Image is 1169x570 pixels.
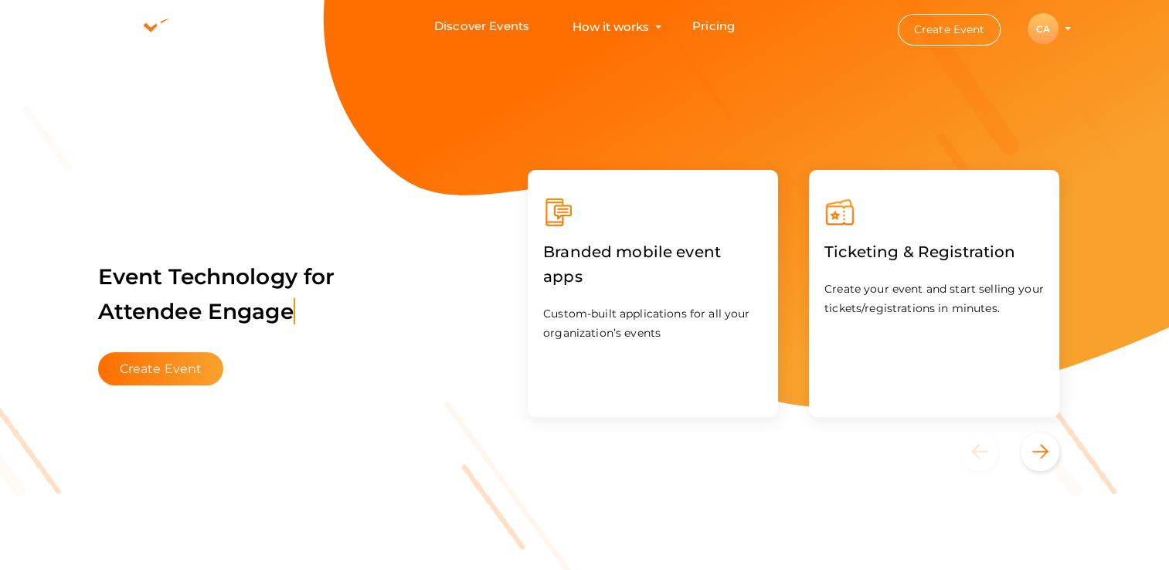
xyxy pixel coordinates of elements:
[434,12,529,41] a: Discover Events
[568,12,654,41] button: How it works
[824,246,1015,260] a: Ticketing & Registration
[543,304,763,343] p: Custom-built applications for all your organization’s events
[898,14,1001,46] button: Create Event
[1023,12,1063,45] button: CA
[1028,13,1059,44] div: CA
[98,240,335,348] label: Event Technology for
[98,352,224,385] button: Create Event
[543,228,763,300] label: Branded mobile event apps
[1028,23,1059,35] profile-pic: CA
[824,280,1044,318] p: Create your event and start selling your tickets/registrations in minutes.
[1021,433,1059,471] button: Next
[98,298,295,324] span: Attendee Engage
[543,270,763,285] a: Branded mobile event apps
[824,228,1015,276] label: Ticketing & Registration
[692,12,735,41] a: Pricing
[960,433,1018,471] button: Previous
